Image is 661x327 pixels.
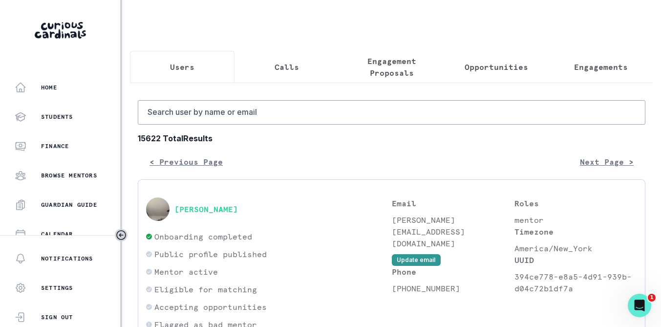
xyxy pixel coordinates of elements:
[574,61,628,73] p: Engagements
[392,254,441,266] button: Update email
[628,294,651,317] iframe: Intercom live chat
[514,254,637,266] p: UUID
[392,266,514,278] p: Phone
[154,283,257,295] p: Eligible for matching
[115,229,128,241] button: Toggle sidebar
[41,284,73,292] p: Settings
[41,255,93,262] p: Notifications
[568,152,645,172] button: Next Page >
[35,22,86,39] img: Curious Cardinals Logo
[392,197,514,209] p: Email
[514,242,637,254] p: America/New_York
[275,61,299,73] p: Calls
[41,172,97,179] p: Browse Mentors
[514,226,637,238] p: Timezone
[154,231,252,242] p: Onboarding completed
[41,84,57,91] p: Home
[392,283,514,294] p: [PHONE_NUMBER]
[514,271,637,294] p: 394ce778-e8a5-4d91-939b-d04c72b1df7a
[41,201,97,209] p: Guardian Guide
[392,214,514,249] p: [PERSON_NAME][EMAIL_ADDRESS][DOMAIN_NAME]
[138,152,235,172] button: < Previous Page
[154,266,218,278] p: Mentor active
[154,248,267,260] p: Public profile published
[154,301,267,313] p: Accepting opportunities
[347,55,435,79] p: Engagement Proposals
[170,61,194,73] p: Users
[41,142,69,150] p: Finance
[465,61,528,73] p: Opportunities
[138,132,645,144] b: 15622 Total Results
[41,230,73,238] p: Calendar
[648,294,656,302] span: 1
[41,313,73,321] p: Sign Out
[514,214,637,226] p: mentor
[41,113,73,121] p: Students
[514,197,637,209] p: Roles
[174,204,238,214] button: [PERSON_NAME]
